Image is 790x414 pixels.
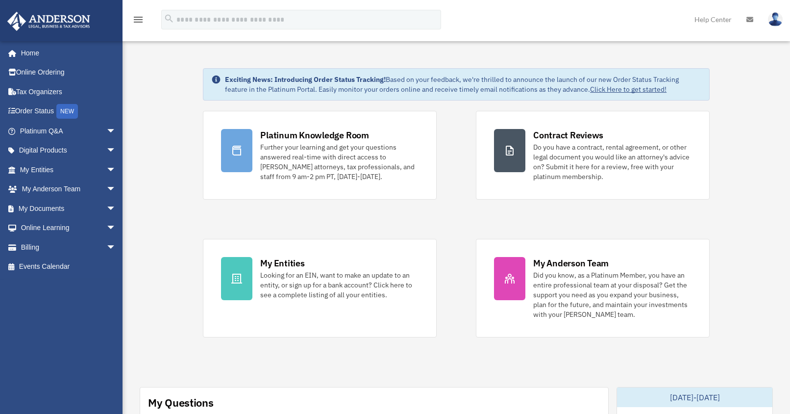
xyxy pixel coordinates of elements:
[7,257,131,277] a: Events Calendar
[7,121,131,141] a: Platinum Q&Aarrow_drop_down
[617,388,772,407] div: [DATE]-[DATE]
[7,218,131,238] a: Online Learningarrow_drop_down
[106,160,126,180] span: arrow_drop_down
[260,270,419,300] div: Looking for an EIN, want to make an update to an entity, or sign up for a bank account? Click her...
[56,104,78,119] div: NEW
[533,257,609,269] div: My Anderson Team
[260,142,419,181] div: Further your learning and get your questions answered real-time with direct access to [PERSON_NAM...
[106,199,126,219] span: arrow_drop_down
[164,13,174,24] i: search
[7,82,131,102] a: Tax Organizers
[533,142,691,181] div: Do you have a contract, rental agreement, or other legal document you would like an attorney's ad...
[106,141,126,161] span: arrow_drop_down
[106,121,126,141] span: arrow_drop_down
[132,17,144,26] a: menu
[768,12,783,26] img: User Pic
[476,111,710,200] a: Contract Reviews Do you have a contract, rental agreement, or other legal document you would like...
[7,160,131,180] a: My Entitiesarrow_drop_down
[106,218,126,238] span: arrow_drop_down
[533,270,691,319] div: Did you know, as a Platinum Member, you have an entire professional team at your disposal? Get th...
[106,180,126,200] span: arrow_drop_down
[4,12,93,31] img: Anderson Advisors Platinum Portal
[7,180,131,199] a: My Anderson Teamarrow_drop_down
[533,129,603,141] div: Contract Reviews
[260,257,304,269] div: My Entities
[7,199,131,218] a: My Documentsarrow_drop_down
[203,239,437,337] a: My Entities Looking for an EIN, want to make an update to an entity, or sign up for a bank accoun...
[590,85,667,94] a: Click Here to get started!
[7,43,126,63] a: Home
[148,395,214,410] div: My Questions
[7,237,131,257] a: Billingarrow_drop_down
[225,75,701,94] div: Based on your feedback, we're thrilled to announce the launch of our new Order Status Tracking fe...
[7,63,131,82] a: Online Ordering
[132,14,144,26] i: menu
[476,239,710,337] a: My Anderson Team Did you know, as a Platinum Member, you have an entire professional team at your...
[7,102,131,122] a: Order StatusNEW
[106,237,126,258] span: arrow_drop_down
[225,75,386,84] strong: Exciting News: Introducing Order Status Tracking!
[7,141,131,160] a: Digital Productsarrow_drop_down
[260,129,369,141] div: Platinum Knowledge Room
[203,111,437,200] a: Platinum Knowledge Room Further your learning and get your questions answered real-time with dire...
